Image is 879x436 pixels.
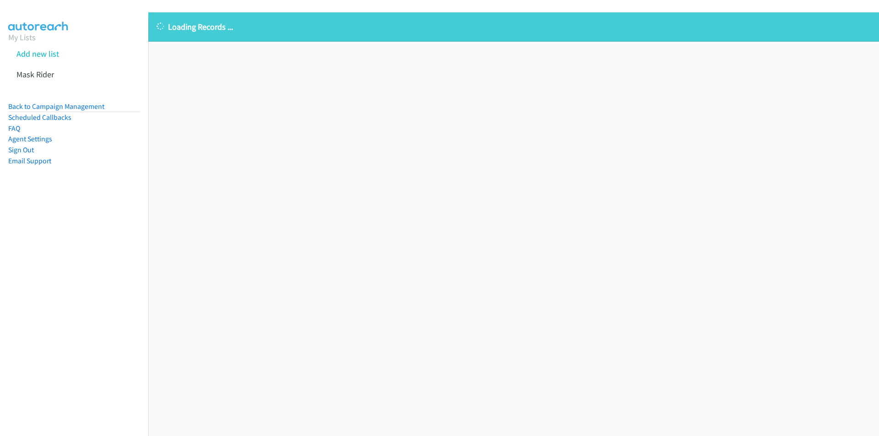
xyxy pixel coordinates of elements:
[157,21,871,33] p: Loading Records ...
[8,102,104,111] a: Back to Campaign Management
[8,32,36,43] a: My Lists
[16,48,59,59] a: Add new list
[16,69,54,80] a: Mask Rider
[8,145,34,154] a: Sign Out
[8,156,51,165] a: Email Support
[8,135,52,143] a: Agent Settings
[8,113,71,122] a: Scheduled Callbacks
[8,124,20,133] a: FAQ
